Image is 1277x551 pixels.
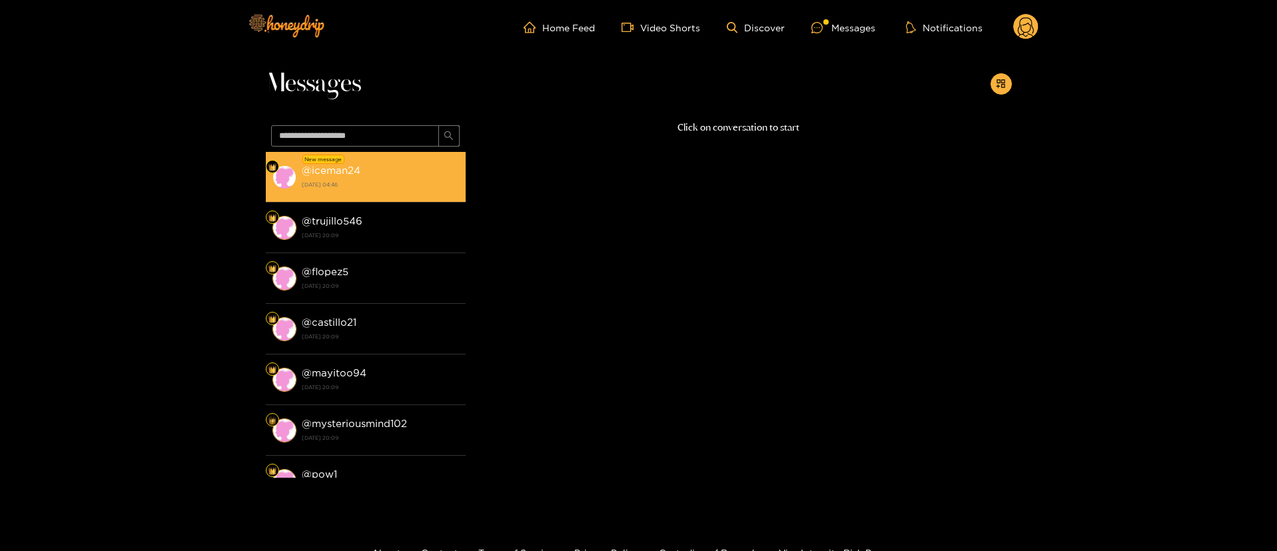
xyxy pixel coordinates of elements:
[302,418,407,429] strong: @ mysteriousmind102
[302,468,337,480] strong: @ pow1
[272,469,296,493] img: conversation
[268,416,276,424] img: Fan Level
[302,165,360,176] strong: @ iceman24
[268,163,276,171] img: Fan Level
[268,214,276,222] img: Fan Level
[302,266,348,277] strong: @ flopez5
[622,21,700,33] a: Video Shorts
[272,165,296,189] img: conversation
[524,21,595,33] a: Home Feed
[302,367,366,378] strong: @ mayitoo94
[272,216,296,240] img: conversation
[272,368,296,392] img: conversation
[268,467,276,475] img: Fan Level
[272,418,296,442] img: conversation
[991,73,1012,95] button: appstore-add
[302,432,459,444] strong: [DATE] 20:09
[466,120,1012,135] p: Click on conversation to start
[268,366,276,374] img: Fan Level
[811,20,875,35] div: Messages
[302,381,459,393] strong: [DATE] 20:09
[302,280,459,292] strong: [DATE] 20:09
[622,21,640,33] span: video-camera
[302,179,459,191] strong: [DATE] 04:46
[302,155,344,164] div: New message
[268,315,276,323] img: Fan Level
[438,125,460,147] button: search
[302,229,459,241] strong: [DATE] 20:09
[302,215,362,227] strong: @ trujillo546
[302,330,459,342] strong: [DATE] 20:09
[272,317,296,341] img: conversation
[266,68,361,100] span: Messages
[524,21,542,33] span: home
[444,131,454,142] span: search
[268,265,276,273] img: Fan Level
[727,22,785,33] a: Discover
[902,21,987,34] button: Notifications
[996,79,1006,90] span: appstore-add
[302,316,356,328] strong: @ castillo21
[272,267,296,290] img: conversation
